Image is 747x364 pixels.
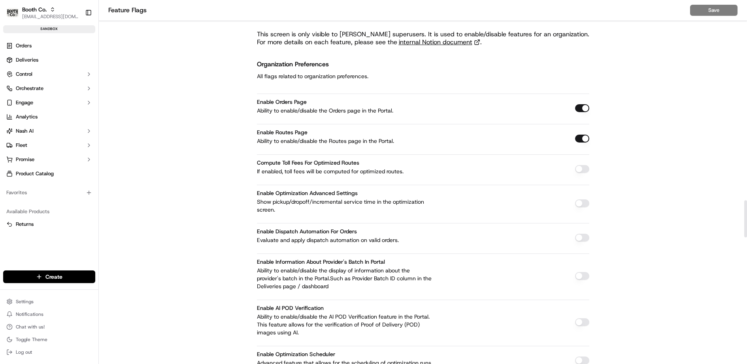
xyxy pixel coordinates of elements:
[3,347,95,358] button: Log out
[16,56,38,64] span: Deliveries
[3,25,95,33] div: sandbox
[16,349,32,355] span: Log out
[257,159,359,166] label: Compute toll fees for optimized routes
[3,334,95,345] button: Toggle Theme
[16,170,54,177] span: Product Catalog
[257,59,368,70] h2: Organization Preferences
[16,298,34,305] span: Settings
[3,3,82,22] button: Booth Co.Booth Co.[EMAIL_ADDRESS][DOMAIN_NAME]
[257,351,335,358] label: Enable Optimization Scheduler
[16,99,33,106] span: Engage
[257,107,435,114] p: Ability to enable/disable the Orders page in the Portal.
[16,42,32,49] span: Orders
[16,336,47,343] span: Toggle Theme
[3,68,95,81] button: Control
[3,309,95,320] button: Notifications
[257,266,435,290] p: Ability to enable/disable the display of information about the provider's batch in the Portal.Suc...
[6,8,19,17] img: Booth Co.
[22,6,47,13] button: Booth Co.
[257,313,435,336] p: Ability to enable/disable the AI POD Verification feature in the Portal. This feature allows for ...
[16,142,27,149] span: Fleet
[257,228,357,235] label: Enable Dispatch Automation for Orders
[108,6,690,15] h1: Feature Flags
[16,311,43,317] span: Notifications
[3,96,95,109] button: Engage
[45,273,62,281] span: Create
[3,205,95,218] div: Available Products
[257,304,324,311] label: Enable AI POD Verification
[16,113,38,120] span: Analytics
[3,82,95,95] button: Orchestrate
[3,186,95,199] div: Favorites
[257,38,589,46] h3: For more details on each feature, please see the .
[16,324,45,330] span: Chat with us!
[3,139,95,152] button: Fleet
[3,111,95,123] a: Analytics
[257,137,435,145] p: Ability to enable/disable the Routes page in the Portal.
[3,321,95,332] button: Chat with us!
[257,167,435,175] p: If enabled, toll fees will be computed for optimized routes.
[16,156,34,163] span: Promise
[16,71,32,78] span: Control
[16,85,43,92] span: Orchestrate
[3,54,95,66] a: Deliveries
[3,39,95,52] a: Orders
[3,153,95,166] button: Promise
[16,128,34,135] span: Nash AI
[399,38,480,46] a: internal Notion document
[3,296,95,307] button: Settings
[16,221,34,228] span: Returns
[3,270,95,283] button: Create
[257,236,435,244] p: Evaluate and apply dispatch automation on valid orders.
[6,221,92,228] a: Returns
[257,71,368,81] p: All flags related to organization preferences.
[257,198,435,214] p: Show pickup/dropoff/incremental service time in the optimization screen.
[22,13,79,20] button: [EMAIL_ADDRESS][DOMAIN_NAME]
[257,190,358,197] label: Enable Optimization Advanced Settings
[257,129,307,136] label: Enable Routes Page
[257,30,589,38] h2: This screen is only visible to [PERSON_NAME] superusers. It is used to enable/disable features fo...
[257,258,385,265] label: Enable Information about Provider's Batch in Portal
[257,98,307,105] label: Enable Orders Page
[3,125,95,137] button: Nash AI
[3,167,95,180] a: Product Catalog
[3,218,95,231] button: Returns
